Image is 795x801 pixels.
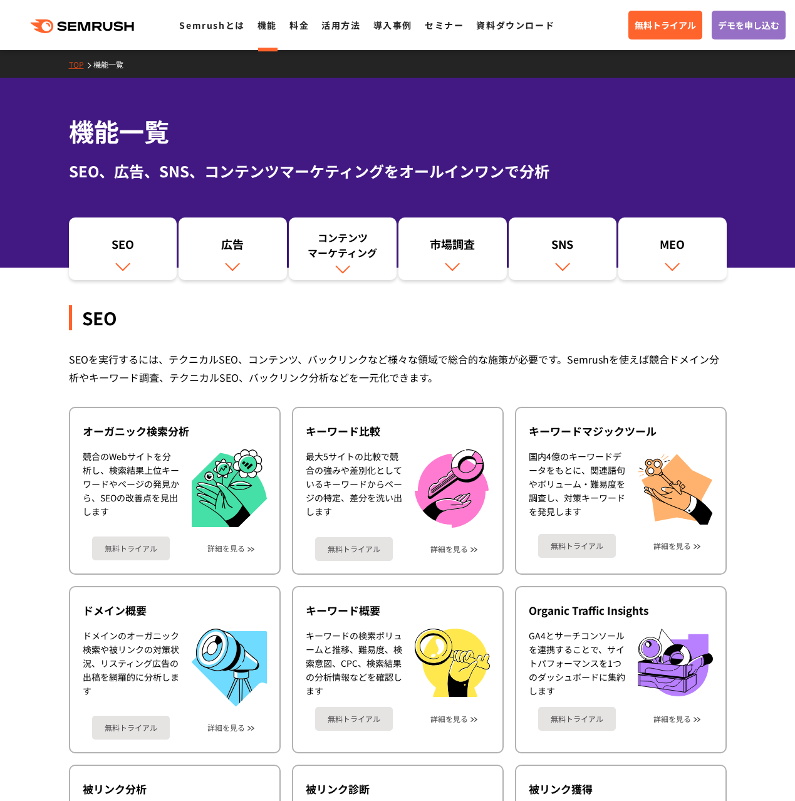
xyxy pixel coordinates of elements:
[315,537,393,561] a: 無料トライアル
[529,782,713,797] div: 被リンク獲得
[69,59,93,70] a: TOP
[69,305,727,330] div: SEO
[207,544,245,553] a: 詳細を見る
[306,603,490,618] div: キーワード概要
[538,534,616,558] a: 無料トライアル
[69,217,177,280] a: SEO
[625,236,720,258] div: MEO
[373,19,412,31] a: 導入事例
[192,449,267,528] img: オーガニック検索分析
[618,217,727,280] a: MEO
[289,19,309,31] a: 料金
[415,629,490,697] img: キーワード概要
[257,19,277,31] a: 機能
[192,629,267,706] img: ドメイン概要
[509,217,617,280] a: SNS
[306,629,402,698] div: キーワードの検索ボリュームと推移、難易度、検索意図、CPC、検索結果の分析情報などを確認します
[529,629,625,698] div: GA4とサーチコンソールを連携することで、サイトパフォーマンスを1つのダッシュボードに集約します
[515,236,611,258] div: SNS
[306,782,490,797] div: 被リンク診断
[430,715,468,723] a: 詳細を見る
[185,236,281,258] div: 広告
[69,350,727,387] div: SEOを実行するには、テクニカルSEO、コンテンツ、バックリンクなど様々な領域で総合的な施策が必要です。Semrushを使えば競合ドメイン分析やキーワード調査、テクニカルSEO、バックリンク分析...
[306,424,490,439] div: キーワード比較
[93,59,133,70] a: 機能一覧
[653,542,691,550] a: 詳細を見る
[628,11,702,39] a: 無料トライアル
[295,230,391,260] div: コンテンツ マーケティング
[635,18,696,32] span: 無料トライアル
[638,449,713,525] img: キーワードマジックツール
[415,449,489,528] img: キーワード比較
[430,545,468,553] a: 詳細を見る
[83,629,179,706] div: ドメインのオーガニック検索や被リンクの対策状況、リスティング広告の出稿を網羅的に分析します
[69,160,727,182] div: SEO、広告、SNS、コンテンツマーケティングをオールインワンで分析
[712,11,786,39] a: デモを申し込む
[83,449,179,528] div: 競合のWebサイトを分析し、検索結果上位キーワードやページの発見から、SEOの改善点を見出します
[315,707,393,731] a: 無料トライアル
[179,217,287,280] a: 広告
[476,19,554,31] a: 資料ダウンロード
[207,723,245,732] a: 詳細を見る
[653,715,691,723] a: 詳細を見る
[718,18,779,32] span: デモを申し込む
[92,716,170,740] a: 無料トライアル
[529,424,713,439] div: キーワードマジックツール
[83,782,267,797] div: 被リンク分析
[83,424,267,439] div: オーガニック検索分析
[538,707,616,731] a: 無料トライアル
[405,236,501,258] div: 市場調査
[92,537,170,560] a: 無料トライアル
[638,629,713,696] img: Organic Traffic Insights
[306,449,402,528] div: 最大5サイトの比較で競合の強みや差別化としているキーワードからページの特定、差分を洗い出します
[529,603,713,618] div: Organic Traffic Insights
[529,449,625,525] div: 国内4億のキーワードデータをもとに、関連語句やボリューム・難易度を調査し、対策キーワードを発見します
[179,19,244,31] a: Semrushとは
[289,217,397,280] a: コンテンツマーケティング
[425,19,464,31] a: セミナー
[398,217,507,280] a: 市場調査
[69,113,727,150] h1: 機能一覧
[75,236,171,258] div: SEO
[321,19,360,31] a: 活用方法
[83,603,267,618] div: ドメイン概要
